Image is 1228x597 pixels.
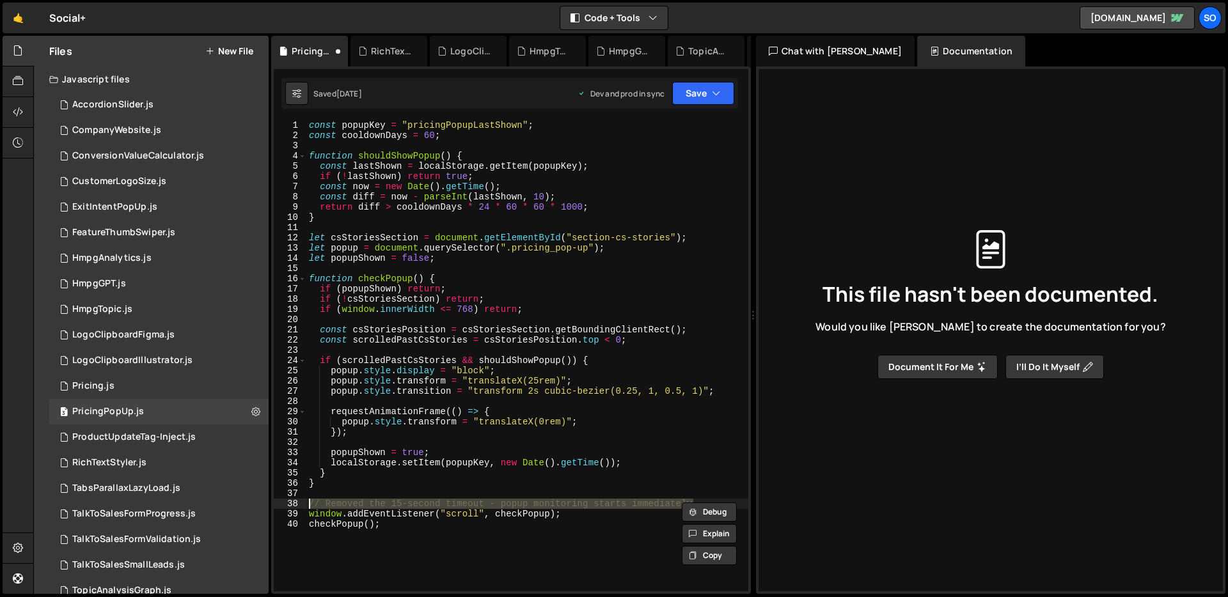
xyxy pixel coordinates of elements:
[371,45,412,58] div: RichTextStyler.js
[72,508,196,520] div: TalkToSalesFormProgress.js
[274,427,306,437] div: 31
[49,552,269,578] div: 15116/40948.js
[274,202,306,212] div: 9
[917,36,1025,66] div: Documentation
[72,406,144,417] div: PricingPopUp.js
[274,212,306,222] div: 10
[274,284,306,294] div: 17
[72,150,204,162] div: ConversionValueCalculator.js
[49,44,72,58] h2: Files
[274,519,306,529] div: 40
[1080,6,1195,29] a: [DOMAIN_NAME]
[672,82,734,105] button: Save
[72,585,171,596] div: TopicAnalysisGraph.js
[72,380,114,392] div: Pricing.js
[274,407,306,417] div: 29
[49,169,269,194] div: 15116/40353.js
[274,458,306,468] div: 34
[49,297,269,322] div: 15116/41820.js
[274,314,306,325] div: 20
[72,125,161,136] div: CompanyWebsite.js
[60,408,68,418] span: 3
[274,294,306,304] div: 18
[205,46,253,56] button: New File
[72,304,132,315] div: HmpgTopic.js
[49,424,269,450] div: 15116/40695.js
[756,36,915,66] div: Chat with [PERSON_NAME]
[49,118,269,143] div: 15116/40349.js
[49,92,269,118] div: 15116/41115.js
[49,194,269,220] div: 15116/40766.js
[274,478,306,488] div: 36
[274,396,306,407] div: 28
[609,45,650,58] div: HmpgGPT.js
[274,468,306,478] div: 35
[274,325,306,335] div: 21
[313,88,362,99] div: Saved
[72,534,201,545] div: TalkToSalesFormValidation.js
[34,66,269,92] div: Javascript files
[682,502,737,522] button: Debug
[274,120,306,130] div: 1
[274,386,306,396] div: 27
[682,524,737,543] button: Explain
[1005,355,1104,379] button: I’ll do it myself
[292,45,333,58] div: PricingPopUp.js
[560,6,668,29] button: Code + Tools
[530,45,571,58] div: HmpgTopic.js
[682,546,737,565] button: Copy
[336,88,362,99] div: [DATE]
[72,457,146,469] div: RichTextStyler.js
[49,322,269,348] : 15116/40336.js
[274,376,306,386] div: 26
[274,447,306,458] div: 33
[49,348,269,373] div: 15116/42838.js
[49,220,269,245] div: 15116/40701.js
[274,499,306,509] div: 38
[49,373,269,399] div: 15116/40643.js
[688,45,729,58] div: TopicAnalysisGraph.js
[274,222,306,233] div: 11
[72,227,175,238] div: FeatureThumbSwiper.js
[274,366,306,376] div: 25
[72,201,157,213] div: ExitIntentPopUp.js
[274,141,306,151] div: 3
[274,151,306,161] div: 4
[274,171,306,182] div: 6
[450,45,491,58] div: LogoClipboardIllustrator.js
[72,252,152,264] div: HmpgAnalytics.js
[72,176,166,187] div: CustomerLogoSize.js
[274,437,306,447] div: 32
[274,417,306,427] div: 30
[274,253,306,263] div: 14
[72,431,196,443] div: ProductUpdateTag-Inject.js
[49,476,269,501] div: 15116/39536.js
[878,355,998,379] button: Document it for me
[72,278,126,290] div: HmpgGPT.js
[49,527,269,552] div: 15116/40952.js
[274,233,306,243] div: 12
[274,263,306,274] div: 15
[823,284,1158,304] span: This file hasn't been documented.
[274,130,306,141] div: 2
[72,483,180,494] div: TabsParallaxLazyLoad.js
[274,304,306,314] div: 19
[72,99,153,111] div: AccordionSlider.js
[49,501,269,527] div: 15116/41316.js
[274,274,306,284] div: 16
[274,509,306,519] div: 39
[49,399,269,424] div: 15116/45407.js
[815,320,1165,334] span: Would you like [PERSON_NAME] to create the documentation for you?
[49,10,86,26] div: Social+
[274,243,306,253] div: 13
[274,355,306,366] div: 24
[1199,6,1222,29] a: So
[49,245,269,271] div: 15116/40702.js
[274,345,306,355] div: 23
[274,192,306,202] div: 8
[49,143,269,169] div: 15116/40946.js
[3,3,34,33] a: 🤙
[49,271,269,297] div: 15116/41430.js
[274,488,306,499] div: 37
